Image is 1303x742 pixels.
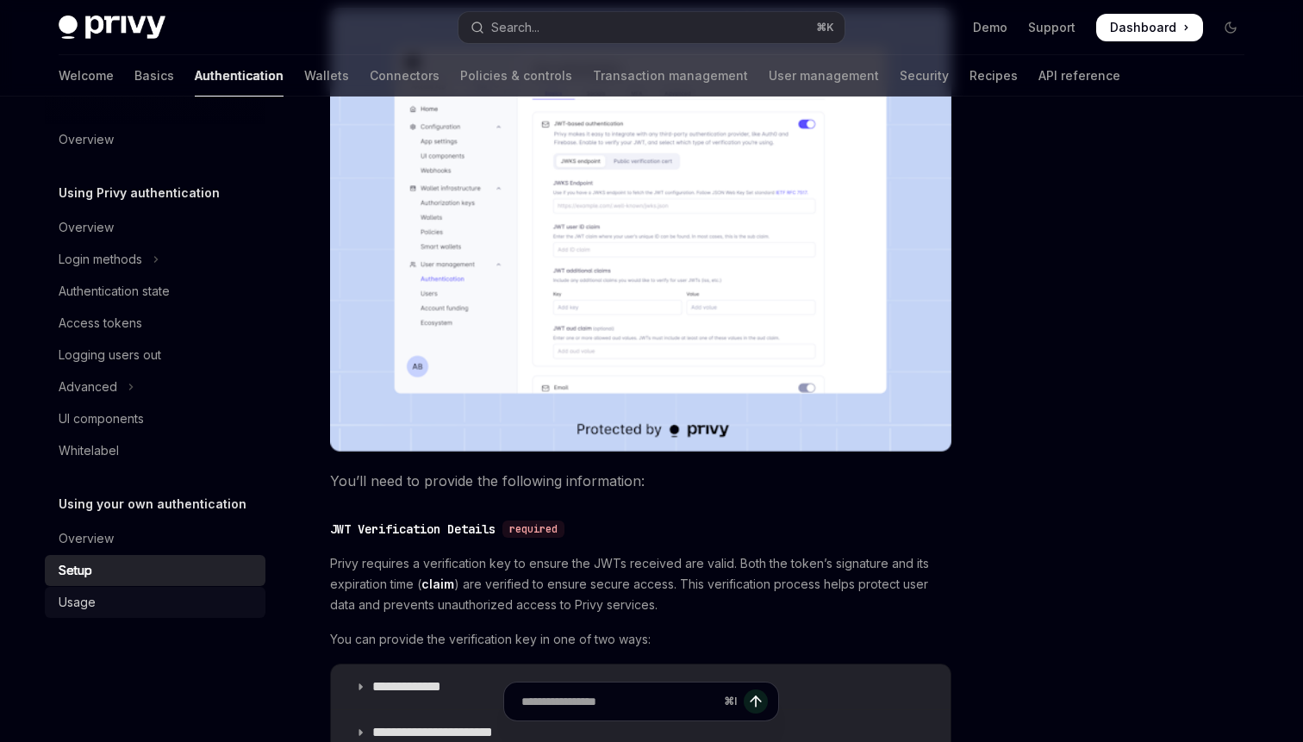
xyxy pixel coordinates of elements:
[460,55,572,97] a: Policies & controls
[45,403,265,434] a: UI components
[59,408,144,429] div: UI components
[370,55,440,97] a: Connectors
[45,523,265,554] a: Overview
[59,55,114,97] a: Welcome
[59,129,114,150] div: Overview
[330,553,951,615] span: Privy requires a verification key to ensure the JWTs received are valid. Both the token’s signatu...
[421,577,454,592] a: claim
[59,313,142,334] div: Access tokens
[1038,55,1120,97] a: API reference
[330,521,496,538] div: JWT Verification Details
[45,555,265,586] a: Setup
[59,345,161,365] div: Logging users out
[59,217,114,238] div: Overview
[1217,14,1244,41] button: Toggle dark mode
[59,494,246,514] h5: Using your own authentication
[744,689,768,714] button: Send message
[45,435,265,466] a: Whitelabel
[969,55,1018,97] a: Recipes
[195,55,284,97] a: Authentication
[59,592,96,613] div: Usage
[1110,19,1176,36] span: Dashboard
[973,19,1007,36] a: Demo
[45,276,265,307] a: Authentication state
[330,8,951,452] img: JWT-based auth
[59,281,170,302] div: Authentication state
[59,560,92,581] div: Setup
[45,244,265,275] button: Toggle Login methods section
[59,183,220,203] h5: Using Privy authentication
[593,55,748,97] a: Transaction management
[45,124,265,155] a: Overview
[491,17,539,38] div: Search...
[330,629,951,650] span: You can provide the verification key in one of two ways:
[45,371,265,402] button: Toggle Advanced section
[1096,14,1203,41] a: Dashboard
[134,55,174,97] a: Basics
[45,340,265,371] a: Logging users out
[816,21,834,34] span: ⌘ K
[521,683,717,720] input: Ask a question...
[59,440,119,461] div: Whitelabel
[59,377,117,397] div: Advanced
[900,55,949,97] a: Security
[59,16,165,40] img: dark logo
[502,521,564,538] div: required
[458,12,845,43] button: Open search
[330,469,951,493] span: You’ll need to provide the following information:
[59,249,142,270] div: Login methods
[45,308,265,339] a: Access tokens
[45,587,265,618] a: Usage
[769,55,879,97] a: User management
[1028,19,1075,36] a: Support
[45,212,265,243] a: Overview
[304,55,349,97] a: Wallets
[59,528,114,549] div: Overview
